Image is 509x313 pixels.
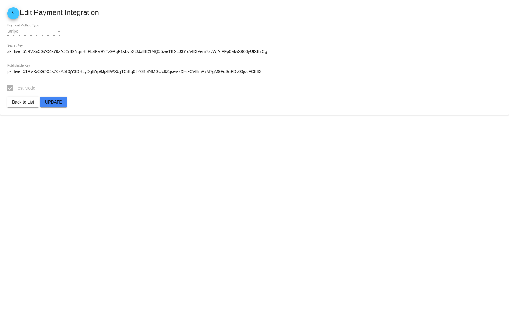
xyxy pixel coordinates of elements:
mat-card-title: Edit Payment Integration [7,7,502,19]
button: Update [40,97,67,107]
span: Stripe [7,29,18,34]
button: Back to List [7,97,39,107]
span: Update [45,100,62,104]
mat-icon: arrow_back [10,10,17,17]
mat-select: Payment Method Type [7,29,62,34]
span: Back to List [12,100,34,104]
span: Test Mode [16,84,35,92]
input: Secret Key [7,49,502,54]
input: Publishable Key [7,69,502,74]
